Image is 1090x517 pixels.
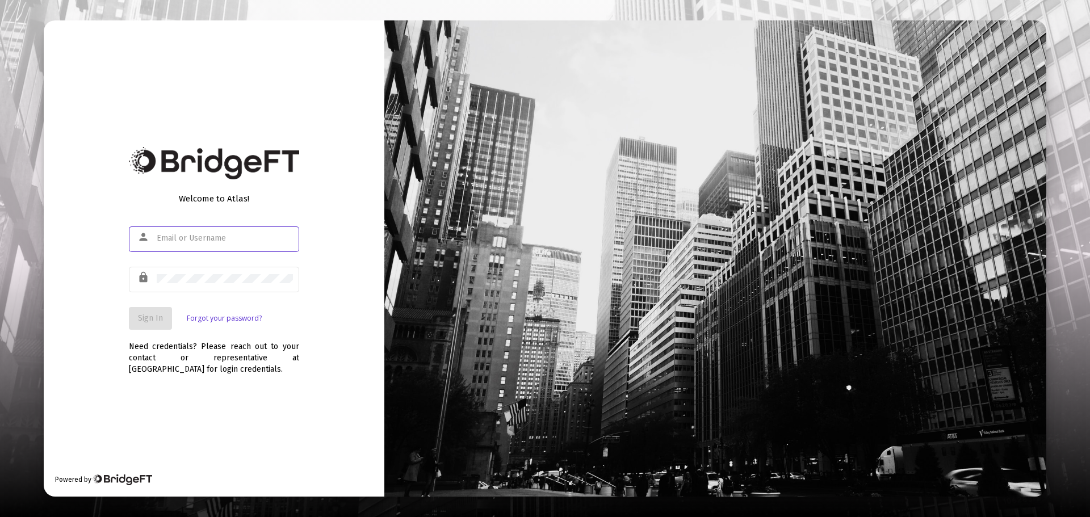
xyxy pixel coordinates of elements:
img: Bridge Financial Technology Logo [129,147,299,179]
div: Need credentials? Please reach out to your contact or representative at [GEOGRAPHIC_DATA] for log... [129,330,299,375]
a: Forgot your password? [187,313,262,324]
span: Sign In [138,313,163,323]
mat-icon: lock [137,271,151,284]
mat-icon: person [137,230,151,244]
img: Bridge Financial Technology Logo [93,474,152,485]
div: Welcome to Atlas! [129,193,299,204]
input: Email or Username [157,234,293,243]
div: Powered by [55,474,152,485]
button: Sign In [129,307,172,330]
